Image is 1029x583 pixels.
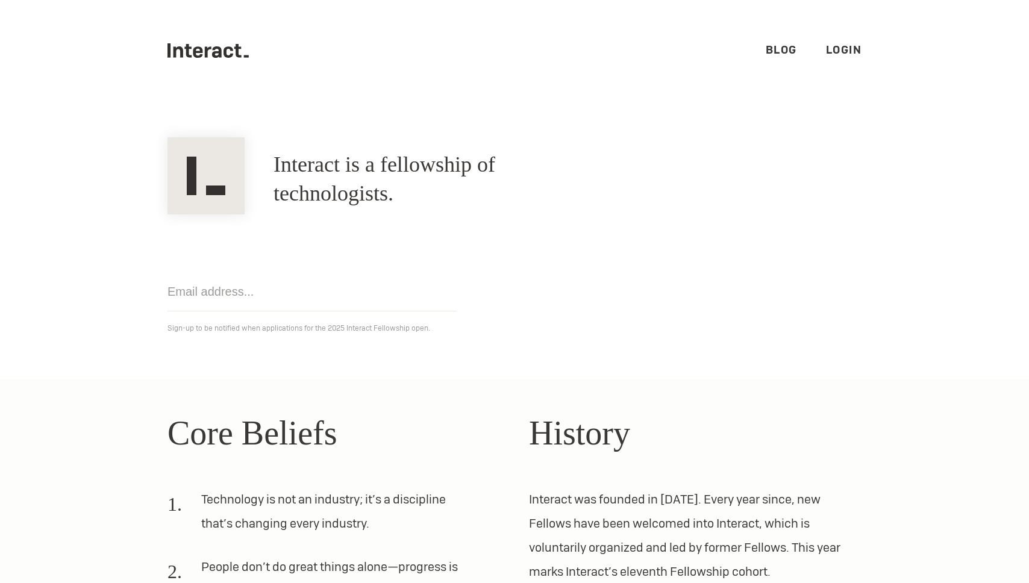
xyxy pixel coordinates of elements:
img: Interact Logo [167,137,245,214]
p: Sign-up to be notified when applications for the 2025 Interact Fellowship open. [167,321,862,335]
h2: History [529,408,862,458]
h2: Core Beliefs [167,408,500,458]
input: Email address... [167,272,457,311]
a: Blog [766,43,797,57]
a: Login [826,43,862,57]
li: Technology is not an industry; it’s a discipline that’s changing every industry. [167,487,471,545]
h1: Interact is a fellowship of technologists. [274,151,599,208]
